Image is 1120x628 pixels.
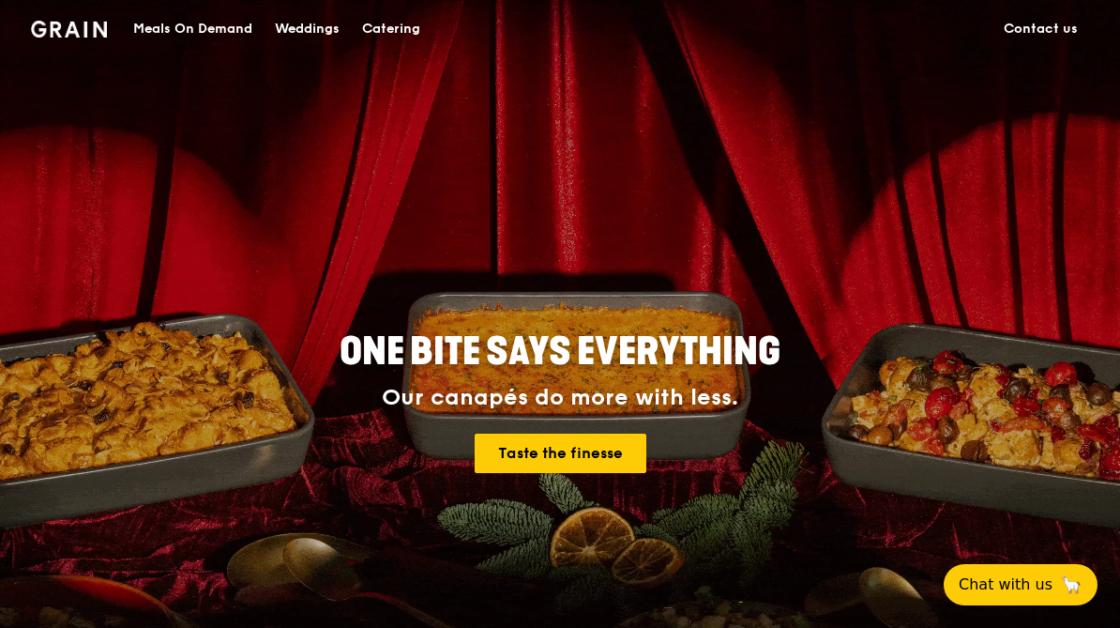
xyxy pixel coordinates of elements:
img: Grain [31,21,107,38]
a: Catering [351,1,431,57]
span: 🦙 [1060,574,1082,596]
div: Weddings [275,1,340,57]
a: Contact us [992,1,1089,57]
span: ONE BITE SAYS EVERYTHING [340,329,780,375]
button: Chat with us🦙 [944,564,1097,605]
span: Chat with us [959,574,1052,596]
div: Our canapés do more with less. [222,385,898,411]
a: Taste the finesse [475,434,646,473]
div: Meals On Demand [133,1,252,57]
a: Weddings [264,1,351,57]
div: Catering [362,1,420,57]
